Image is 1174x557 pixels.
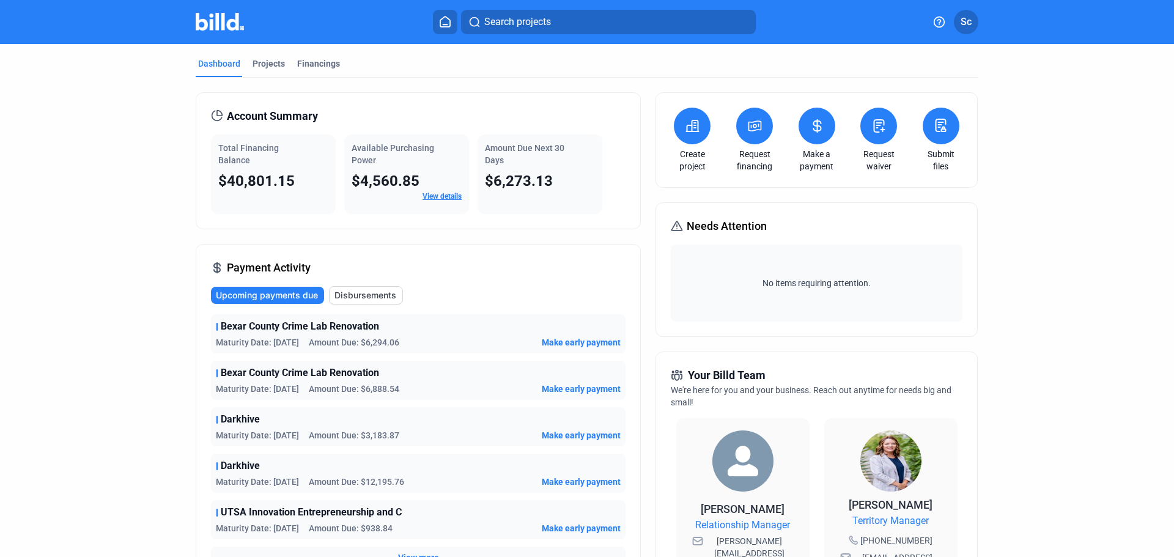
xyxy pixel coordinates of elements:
span: Territory Manager [852,514,929,528]
button: Make early payment [542,476,621,488]
button: Make early payment [542,522,621,534]
span: Needs Attention [687,218,767,235]
button: Disbursements [329,286,403,304]
button: Make early payment [542,336,621,349]
img: Billd Company Logo [196,13,244,31]
button: Search projects [461,10,756,34]
span: Available Purchasing Power [352,143,434,165]
span: Amount Due: $12,195.76 [309,476,404,488]
a: Request waiver [857,148,900,172]
span: We're here for you and your business. Reach out anytime for needs big and small! [671,385,951,407]
a: Make a payment [796,148,838,172]
span: $4,560.85 [352,172,419,190]
span: Maturity Date: [DATE] [216,429,299,441]
span: Maturity Date: [DATE] [216,476,299,488]
span: Darkhive [221,459,260,473]
span: Amount Due: $938.84 [309,522,393,534]
span: Amount Due: $6,294.06 [309,336,399,349]
span: [PHONE_NUMBER] [860,534,932,547]
span: [PERSON_NAME] [849,498,932,511]
div: Financings [297,57,340,70]
a: Request financing [733,148,776,172]
button: Upcoming payments due [211,287,324,304]
a: View details [423,192,462,201]
span: Upcoming payments due [216,289,318,301]
span: Your Billd Team [688,367,766,384]
span: Amount Due: $3,183.87 [309,429,399,441]
img: Relationship Manager [712,430,773,492]
a: Create project [671,148,714,172]
div: Dashboard [198,57,240,70]
span: Disbursements [334,289,396,301]
span: Sc [961,15,972,29]
span: Relationship Manager [695,518,790,533]
span: Maturity Date: [DATE] [216,336,299,349]
span: Payment Activity [227,259,311,276]
button: Make early payment [542,383,621,395]
span: Bexar County Crime Lab Renovation [221,319,379,334]
span: UTSA Innovation Entrepreneurship and C [221,505,402,520]
span: Search projects [484,15,551,29]
span: Maturity Date: [DATE] [216,383,299,395]
button: Make early payment [542,429,621,441]
span: No items requiring attention. [676,277,957,289]
div: Projects [253,57,285,70]
span: Bexar County Crime Lab Renovation [221,366,379,380]
img: Territory Manager [860,430,921,492]
span: $6,273.13 [485,172,553,190]
span: $40,801.15 [218,172,295,190]
span: Account Summary [227,108,318,125]
span: Amount Due Next 30 Days [485,143,564,165]
span: [PERSON_NAME] [701,503,785,515]
span: Total Financing Balance [218,143,279,165]
button: Sc [954,10,978,34]
a: Submit files [920,148,962,172]
span: Darkhive [221,412,260,427]
span: Maturity Date: [DATE] [216,522,299,534]
span: Amount Due: $6,888.54 [309,383,399,395]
